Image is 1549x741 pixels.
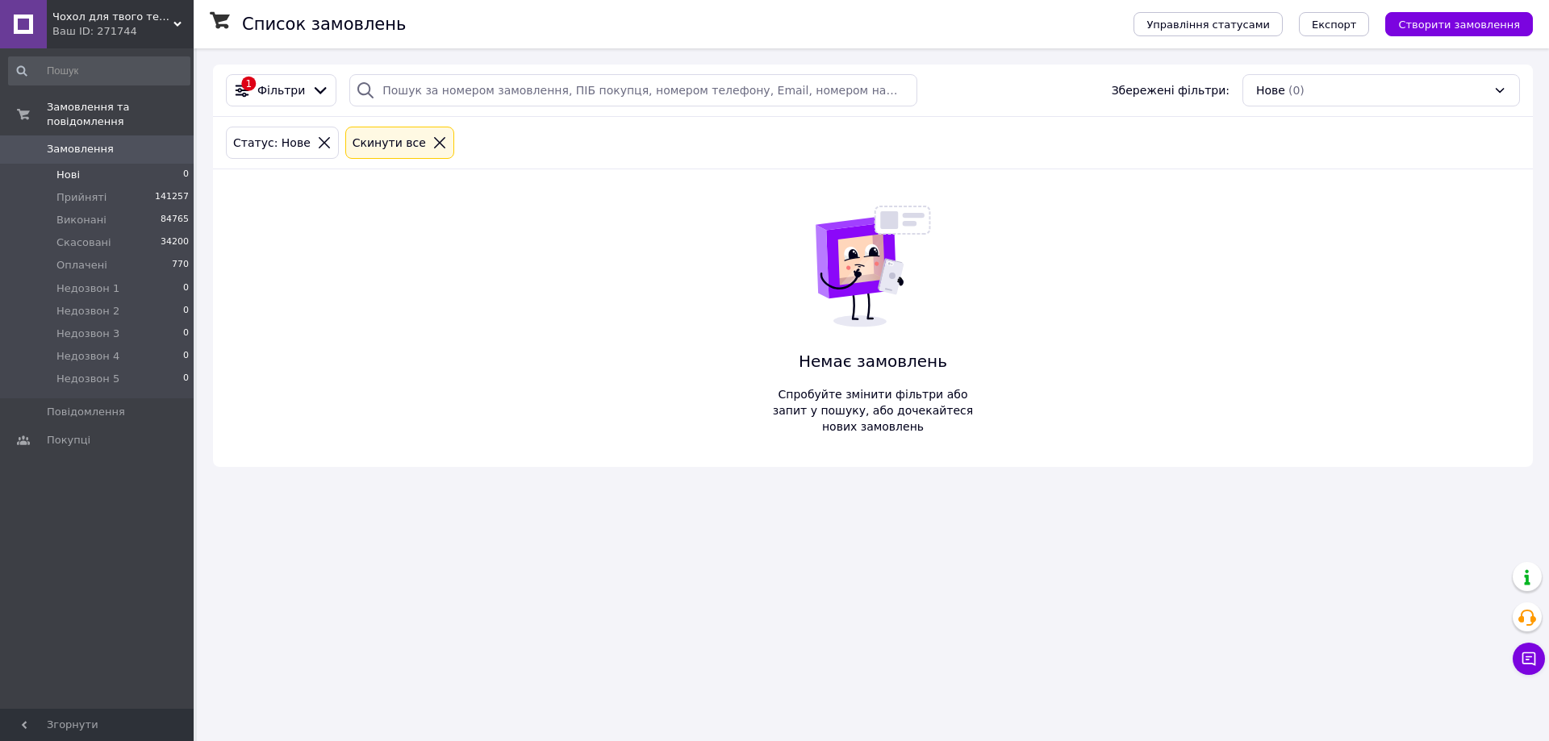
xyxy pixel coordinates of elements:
[56,372,119,386] span: Недозвон 5
[1256,82,1285,98] span: Нове
[257,82,305,98] span: Фільтри
[56,304,119,318] span: Недозвон 2
[52,10,173,24] span: Чохол для твого телефону
[56,235,111,250] span: Скасовані
[56,258,107,273] span: Оплачені
[47,433,90,448] span: Покупці
[1369,17,1533,30] a: Створити замовлення
[1385,12,1533,36] button: Створити замовлення
[183,281,189,296] span: 0
[56,213,106,227] span: Виконані
[52,24,194,39] div: Ваш ID: 271744
[242,15,406,34] h1: Список замовлень
[1398,19,1520,31] span: Створити замовлення
[56,168,80,182] span: Нові
[1312,19,1357,31] span: Експорт
[183,304,189,318] span: 0
[349,134,429,152] div: Cкинути все
[47,142,114,156] span: Замовлення
[172,258,189,273] span: 770
[56,327,119,341] span: Недозвон 3
[1146,19,1270,31] span: Управління статусами
[183,372,189,386] span: 0
[1513,643,1545,675] button: Чат з покупцем
[56,281,119,296] span: Недозвон 1
[1112,82,1230,98] span: Збережені фільтри:
[47,405,125,419] span: Повідомлення
[1299,12,1370,36] button: Експорт
[56,349,119,364] span: Недозвон 4
[8,56,190,85] input: Пошук
[230,134,314,152] div: Статус: Нове
[766,386,979,435] span: Спробуйте змінити фільтри або запит у пошуку, або дочекайтеся нових замовлень
[349,74,917,106] input: Пошук за номером замовлення, ПІБ покупця, номером телефону, Email, номером накладної
[1288,84,1305,97] span: (0)
[1134,12,1283,36] button: Управління статусами
[47,100,194,129] span: Замовлення та повідомлення
[183,168,189,182] span: 0
[155,190,189,205] span: 141257
[183,327,189,341] span: 0
[56,190,106,205] span: Прийняті
[766,350,979,373] span: Немає замовлень
[183,349,189,364] span: 0
[161,213,189,227] span: 84765
[161,235,189,250] span: 34200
